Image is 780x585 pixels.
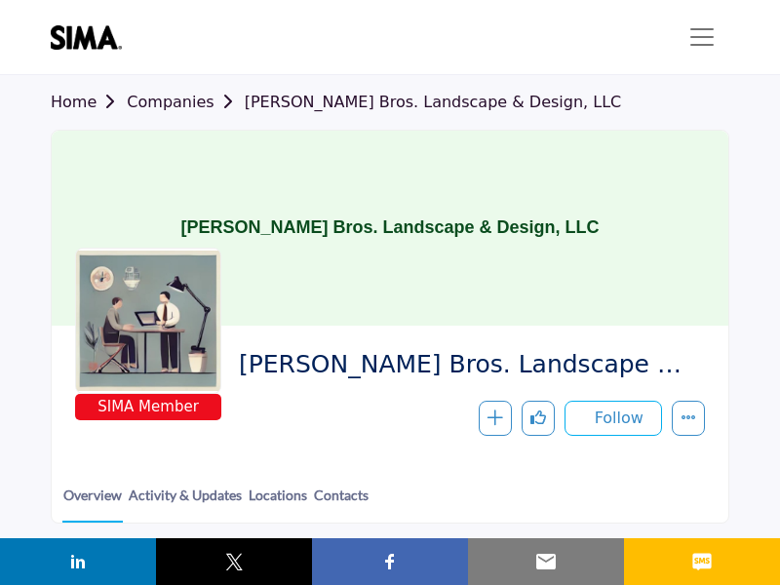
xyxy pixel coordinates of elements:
[378,550,402,573] img: facebook sharing button
[222,550,246,573] img: twitter sharing button
[127,93,244,111] a: Companies
[239,349,690,381] span: Hosey Bros. Landscape & Design, LLC
[245,93,622,111] a: [PERSON_NAME] Bros. Landscape & Design, LLC
[675,18,729,57] button: Toggle navigation
[62,485,123,523] a: Overview
[690,550,714,573] img: sms sharing button
[565,401,662,436] button: Follow
[66,550,90,573] img: linkedin sharing button
[672,401,705,436] button: More details
[51,25,132,50] img: site Logo
[522,401,555,436] button: Like
[534,550,558,573] img: email sharing button
[128,485,243,521] a: Activity & Updates
[51,93,127,111] a: Home
[79,396,217,418] span: SIMA Member
[180,131,599,326] h1: [PERSON_NAME] Bros. Landscape & Design, LLC
[248,485,308,521] a: Locations
[313,485,370,521] a: Contacts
